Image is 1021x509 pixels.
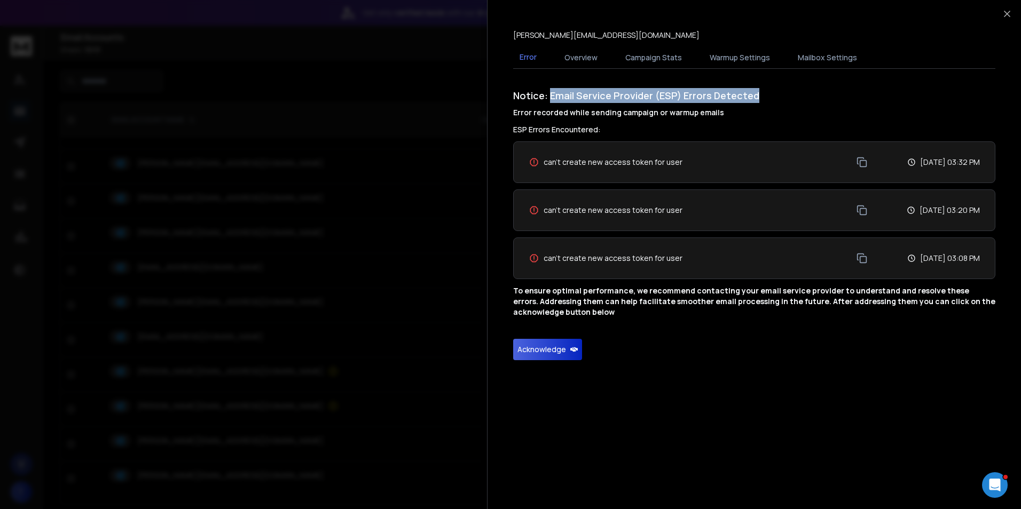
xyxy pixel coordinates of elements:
[513,107,995,118] h4: Error recorded while sending campaign or warmup emails
[920,205,980,216] p: [DATE] 03:20 PM
[920,253,980,264] p: [DATE] 03:08 PM
[513,339,582,360] button: Acknowledge
[558,46,604,69] button: Overview
[513,285,995,317] p: To ensure optimal performance, we recommend contacting your email service provider to understand ...
[513,124,995,135] h3: ESP Errors Encountered:
[920,157,980,168] p: [DATE] 03:32 PM
[544,205,682,216] span: can't create new access token for user
[513,30,700,41] p: [PERSON_NAME][EMAIL_ADDRESS][DOMAIN_NAME]
[544,253,682,264] span: can't create new access token for user
[619,46,688,69] button: Campaign Stats
[513,45,543,70] button: Error
[982,472,1008,498] iframe: Intercom live chat
[791,46,863,69] button: Mailbox Settings
[513,88,995,118] h1: Notice: Email Service Provider (ESP) Errors Detected
[703,46,776,69] button: Warmup Settings
[544,157,682,168] span: can't create new access token for user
